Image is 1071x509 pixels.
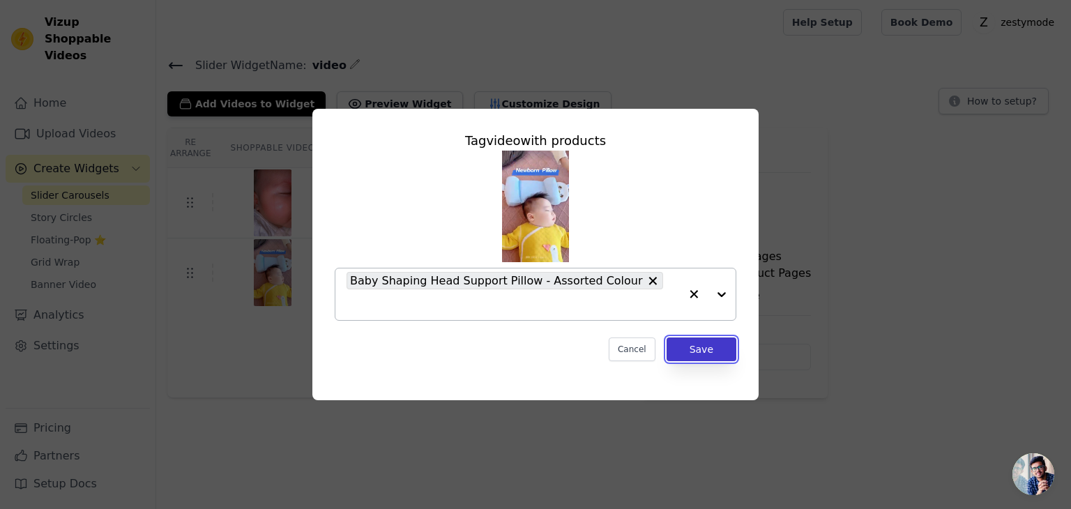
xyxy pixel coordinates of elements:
img: vizup-images-868b.png [502,151,569,262]
span: Baby Shaping Head Support Pillow - Assorted Colour [350,272,643,289]
a: Open chat [1012,453,1054,495]
div: Tag video with products [335,131,736,151]
button: Save [667,337,736,361]
button: Cancel [609,337,655,361]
